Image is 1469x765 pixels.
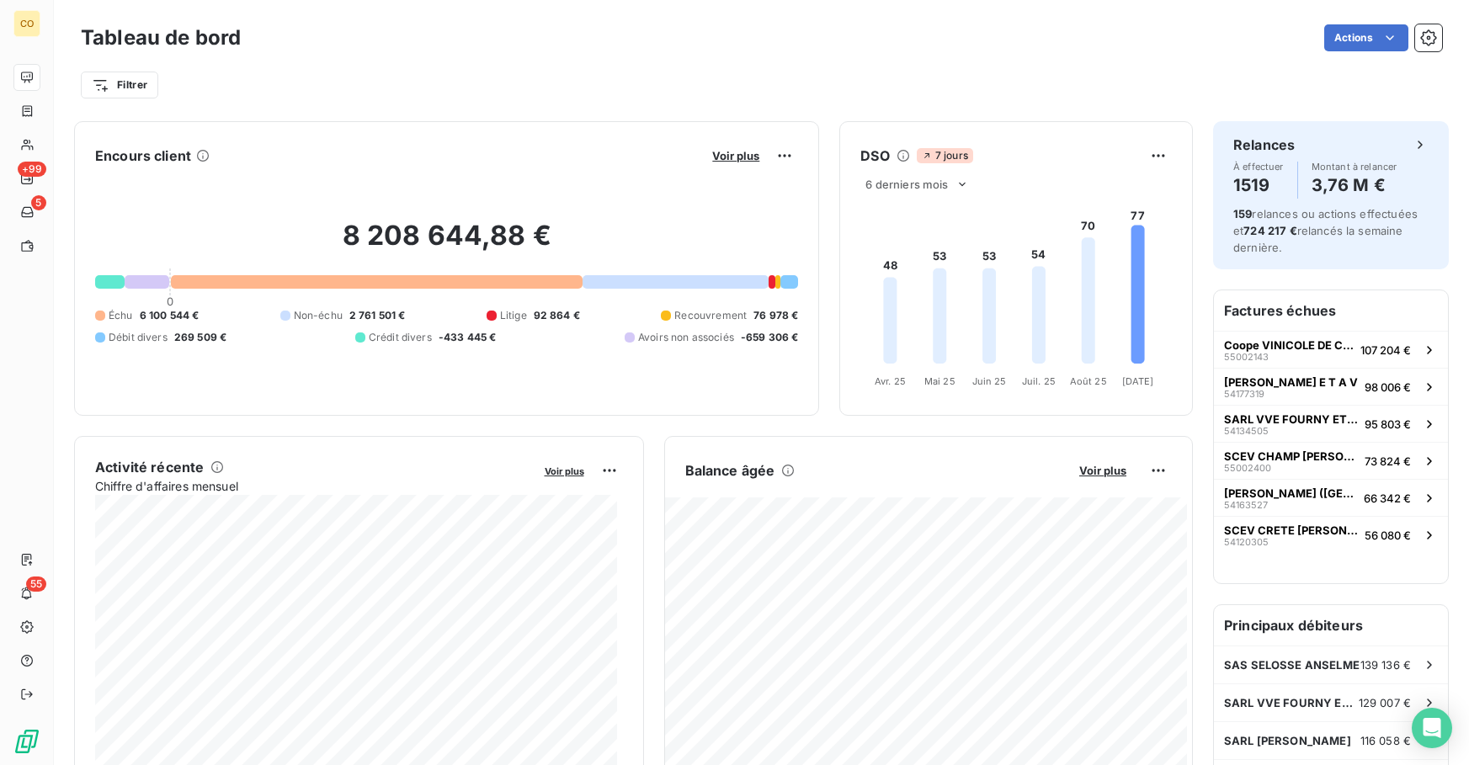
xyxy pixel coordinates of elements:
[439,330,497,345] span: -433 445 €
[1224,486,1357,500] span: [PERSON_NAME] ([GEOGRAPHIC_DATA])
[1224,352,1269,362] span: 55002143
[81,23,241,53] h3: Tableau de bord
[1224,734,1351,747] span: SARL [PERSON_NAME]
[1224,449,1358,463] span: SCEV CHAMP [PERSON_NAME]
[1412,708,1452,748] div: Open Intercom Messenger
[1365,454,1411,468] span: 73 824 €
[1224,696,1359,709] span: SARL VVE FOURNY ET FILS
[109,308,133,323] span: Échu
[1224,463,1271,473] span: 55002400
[1214,516,1448,553] button: SCEV CRETE [PERSON_NAME] ET FILS5412030556 080 €
[860,146,889,166] h6: DSO
[1233,172,1284,199] h4: 1519
[1214,331,1448,368] button: Coope VINICOLE DE CRAMANT55002143107 204 €
[1070,375,1107,387] tspan: Août 25
[26,576,46,592] span: 55
[1079,464,1126,477] span: Voir plus
[1214,605,1448,645] h6: Principaux débiteurs
[95,477,533,495] span: Chiffre d'affaires mensuel
[109,330,168,345] span: Débit divers
[1122,375,1154,387] tspan: [DATE]
[674,308,747,323] span: Recouvrement
[1360,343,1411,357] span: 107 204 €
[1365,529,1411,542] span: 56 080 €
[31,195,46,210] span: 5
[167,295,173,308] span: 0
[1224,338,1354,352] span: Coope VINICOLE DE CRAMANT
[1233,162,1284,172] span: À effectuer
[685,460,775,481] h6: Balance âgée
[1365,380,1411,394] span: 98 006 €
[1360,734,1411,747] span: 116 058 €
[924,375,955,387] tspan: Mai 25
[917,148,973,163] span: 7 jours
[1214,479,1448,516] button: [PERSON_NAME] ([GEOGRAPHIC_DATA])5416352766 342 €
[13,10,40,37] div: CO
[540,463,589,478] button: Voir plus
[95,219,798,269] h2: 8 208 644,88 €
[1365,417,1411,431] span: 95 803 €
[1214,290,1448,331] h6: Factures échues
[1312,172,1397,199] h4: 3,76 M €
[1214,442,1448,479] button: SCEV CHAMP [PERSON_NAME]5500240073 824 €
[1224,389,1264,399] span: 54177319
[349,308,406,323] span: 2 761 501 €
[174,330,226,345] span: 269 509 €
[1233,207,1252,220] span: 159
[1359,696,1411,709] span: 129 007 €
[875,375,906,387] tspan: Avr. 25
[1224,412,1358,426] span: SARL VVE FOURNY ET FILS
[81,72,158,98] button: Filtrer
[1074,463,1131,478] button: Voir plus
[95,146,191,166] h6: Encours client
[1224,500,1268,510] span: 54163527
[18,162,46,177] span: +99
[1214,368,1448,405] button: [PERSON_NAME] E T A V5417731998 006 €
[741,330,799,345] span: -659 306 €
[500,308,527,323] span: Litige
[1224,375,1358,389] span: [PERSON_NAME] E T A V
[294,308,343,323] span: Non-échu
[13,728,40,755] img: Logo LeanPay
[1214,405,1448,442] button: SARL VVE FOURNY ET FILS5413450595 803 €
[707,148,764,163] button: Voir plus
[1243,224,1296,237] span: 724 217 €
[140,308,200,323] span: 6 100 544 €
[1324,24,1408,51] button: Actions
[1224,537,1269,547] span: 54120305
[369,330,432,345] span: Crédit divers
[1224,426,1269,436] span: 54134505
[95,457,204,477] h6: Activité récente
[1360,658,1411,672] span: 139 136 €
[638,330,734,345] span: Avoirs non associés
[753,308,798,323] span: 76 978 €
[712,149,759,162] span: Voir plus
[1312,162,1397,172] span: Montant à relancer
[1224,658,1360,672] span: SAS SELOSSE ANSELME
[1364,491,1411,505] span: 66 342 €
[1233,207,1418,254] span: relances ou actions effectuées et relancés la semaine dernière.
[1233,135,1295,155] h6: Relances
[1224,523,1358,537] span: SCEV CRETE [PERSON_NAME] ET FILS
[534,308,580,323] span: 92 864 €
[545,465,584,477] span: Voir plus
[972,375,1007,387] tspan: Juin 25
[865,178,948,191] span: 6 derniers mois
[1022,375,1056,387] tspan: Juil. 25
